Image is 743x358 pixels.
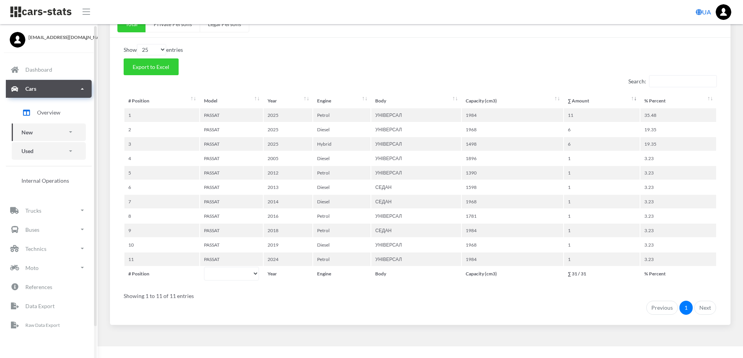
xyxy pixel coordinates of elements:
td: 1 [564,195,640,208]
td: Diesel [313,238,371,252]
td: Diesel [313,123,371,136]
td: 1984 [462,252,563,266]
td: УНІВЕРСАЛ [371,209,461,223]
p: Raw Data Export [25,321,60,330]
td: 1984 [462,224,563,237]
a: Raw Data Export [6,316,92,334]
td: 10 [124,238,199,252]
img: ... [716,4,731,20]
td: PASSAT [200,123,263,136]
td: УНІВЕРСАЛ [371,166,461,180]
span: Export to Excel [133,63,169,70]
td: 2018 [264,224,312,237]
td: 1 [564,238,640,252]
label: Search: [628,75,717,87]
td: 1 [564,209,640,223]
td: 1968 [462,195,563,208]
a: References [6,278,92,296]
a: Moto [6,259,92,277]
td: 4 [124,152,199,165]
td: 2014 [264,195,312,208]
td: 2013 [264,180,312,194]
td: 2025 [264,123,312,136]
td: СЕДАН [371,195,461,208]
th: Engine [313,267,371,280]
label: Show entries [124,44,183,55]
td: УНІВЕРСАЛ [371,137,461,151]
td: СЕДАН [371,180,461,194]
td: PASSAT [200,152,263,165]
td: PASSAT [200,209,263,223]
th: Engine: activate to sort column ascending [313,94,371,108]
td: Petrol [313,108,371,122]
td: 2024 [264,252,312,266]
td: 2012 [264,166,312,180]
a: [EMAIL_ADDRESS][DOMAIN_NAME] [10,32,88,41]
td: 3.23 [640,209,716,223]
th: Capacity (cm3): activate to sort column ascending [462,94,563,108]
td: 1390 [462,166,563,180]
td: 7 [124,195,199,208]
td: Hybrid [313,137,371,151]
input: Search: [649,75,717,87]
p: Buses [25,225,39,235]
td: 1498 [462,137,563,151]
td: 1984 [462,108,563,122]
td: Petrol [313,224,371,237]
td: PASSAT [200,137,263,151]
td: 1 [564,252,640,266]
td: 1968 [462,123,563,136]
td: 6 [124,180,199,194]
td: 2005 [264,152,312,165]
td: 9 [124,224,199,237]
a: Overview [12,103,86,122]
td: 3.23 [640,238,716,252]
td: Petrol [313,209,371,223]
td: PASSAT [200,166,263,180]
a: Internal Operations [12,173,86,189]
th: Year: activate to sort column ascending [264,94,312,108]
td: PASSAT [200,252,263,266]
a: Dashboard [6,61,92,79]
td: 11 [124,252,199,266]
img: navbar brand [10,6,72,18]
a: Technics [6,240,92,257]
td: 1 [564,166,640,180]
select: Showentries [137,44,166,55]
th: Year [264,267,312,280]
td: 3.23 [640,252,716,266]
td: 1968 [462,238,563,252]
td: 3 [124,137,199,151]
a: Trucks [6,201,92,219]
a: New [12,123,86,141]
td: 2 [124,123,199,136]
th: %&nbsp;Percent: activate to sort column ascending [640,94,716,108]
td: Petrol [313,166,371,180]
td: 5 [124,166,199,180]
th: Body: activate to sort column ascending [371,94,461,108]
th: ∑ 31 / 31 [564,267,640,280]
td: 1 [564,152,640,165]
th: #&nbsp;Position: activate to sort column ascending [124,94,199,108]
td: УНІВЕРСАЛ [371,152,461,165]
div: Showing 1 to 11 of 11 entries [124,287,717,300]
td: 6 [564,123,640,136]
td: 8 [124,209,199,223]
span: Internal Operations [21,176,69,185]
a: 1 [679,301,693,315]
td: 6 [564,137,640,151]
td: 3.23 [640,195,716,208]
th: Capacity (cm3) [462,267,563,280]
p: New [21,127,33,137]
td: УНІВЕРСАЛ [371,123,461,136]
td: PASSAT [200,238,263,252]
p: Data Export [25,301,55,311]
td: 3.23 [640,166,716,180]
th: Body [371,267,461,280]
td: 2025 [264,137,312,151]
th: % Percent [640,267,716,280]
th: Model: activate to sort column ascending [200,94,263,108]
td: Diesel [313,180,371,194]
p: References [25,282,52,292]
